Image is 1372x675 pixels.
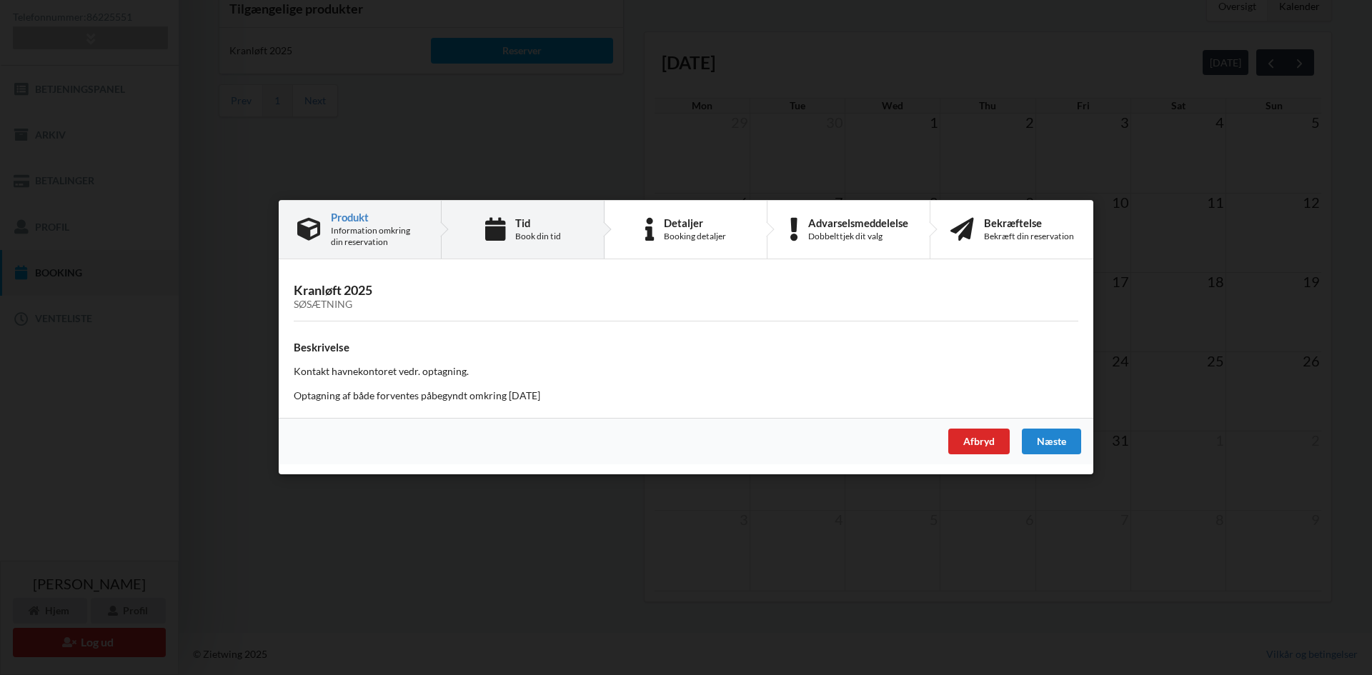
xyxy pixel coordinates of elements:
h3: Kranløft 2025 [294,283,1078,311]
p: Kontakt havnekontoret vedr. optagning. [294,365,1078,379]
div: Booking detaljer [664,231,726,242]
div: Dobbelttjek dit valg [808,231,908,242]
div: Bekræft din reservation [984,231,1074,242]
div: Detaljer [664,217,726,229]
div: Advarselsmeddelelse [808,217,908,229]
div: Produkt [331,211,422,223]
p: Optagning af både forventes påbegyndt omkring [DATE] [294,389,1078,404]
h4: Beskrivelse [294,341,1078,354]
div: Afbryd [948,429,1010,455]
div: Information omkring din reservation [331,225,422,248]
div: Næste [1022,429,1081,455]
div: Tid [515,217,561,229]
div: Bekræftelse [984,217,1074,229]
div: Søsætning [294,299,1078,311]
div: Book din tid [515,231,561,242]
